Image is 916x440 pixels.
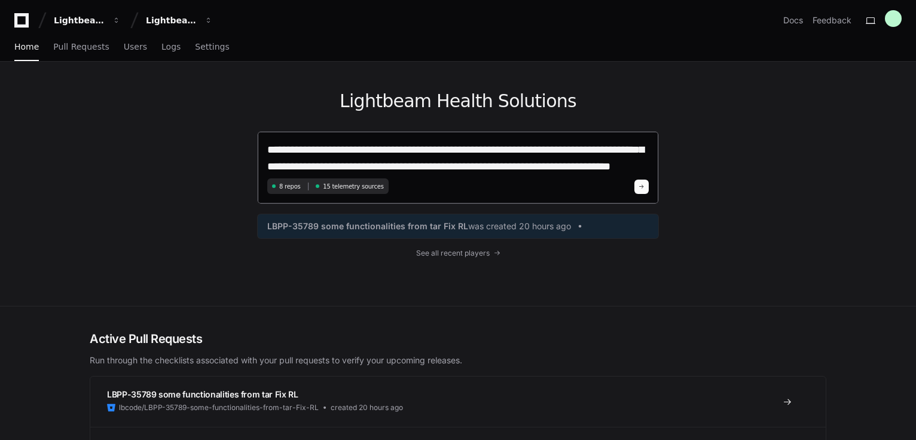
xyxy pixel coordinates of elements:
[813,14,851,26] button: Feedback
[468,220,571,232] span: was created 20 hours ago
[267,220,649,232] a: LBPP-35789 some functionalities from tar Fix RLwas created 20 hours ago
[14,34,39,61] a: Home
[323,182,383,191] span: 15 telemetry sources
[141,10,218,31] button: Lightbeam Health Solutions
[54,14,105,26] div: Lightbeam Health
[53,43,109,50] span: Pull Requests
[119,403,319,412] span: lbcode/LBPP-35789-some-functionalities-from-tar-Fix-RL
[124,34,147,61] a: Users
[195,34,229,61] a: Settings
[416,248,490,258] span: See all recent players
[14,43,39,50] span: Home
[257,248,659,258] a: See all recent players
[90,330,826,347] h2: Active Pull Requests
[267,220,468,232] span: LBPP-35789 some functionalities from tar Fix RL
[195,43,229,50] span: Settings
[279,182,301,191] span: 8 repos
[783,14,803,26] a: Docs
[146,14,197,26] div: Lightbeam Health Solutions
[90,377,826,427] a: LBPP-35789 some functionalities from tar Fix RLlbcode/LBPP-35789-some-functionalities-from-tar-Fi...
[107,389,298,399] span: LBPP-35789 some functionalities from tar Fix RL
[124,43,147,50] span: Users
[161,34,181,61] a: Logs
[90,354,826,366] p: Run through the checklists associated with your pull requests to verify your upcoming releases.
[161,43,181,50] span: Logs
[49,10,126,31] button: Lightbeam Health
[257,90,659,112] h1: Lightbeam Health Solutions
[331,403,403,412] span: created 20 hours ago
[53,34,109,61] a: Pull Requests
